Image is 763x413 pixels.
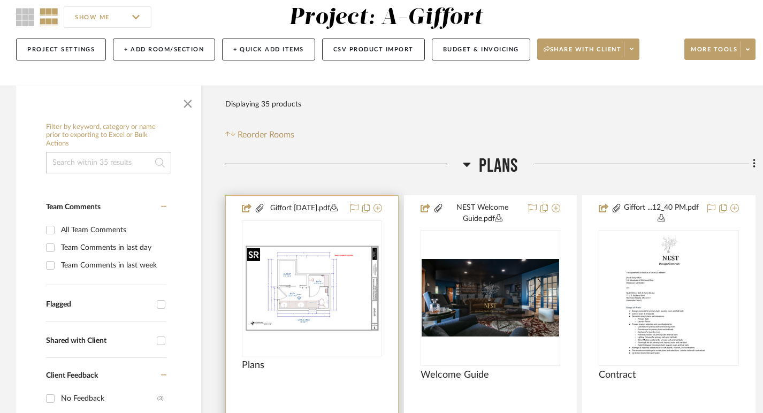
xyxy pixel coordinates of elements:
button: NEST Welcome Guide.pdf [444,202,522,225]
span: Contract [599,369,636,381]
button: Giffort ...12_40 PM.pdf [622,202,700,225]
img: Welcome Guide [422,259,560,336]
img: Plans [243,244,381,333]
button: + Quick Add Items [222,39,315,60]
button: Reorder Rooms [225,128,294,141]
img: Contract [622,231,716,365]
span: Reorder Rooms [238,128,294,141]
span: Plans [479,155,518,178]
div: No Feedback [61,390,157,407]
span: Plans [242,360,264,371]
button: Project Settings [16,39,106,60]
span: More tools [691,45,737,62]
button: Close [177,91,199,112]
button: Budget & Invoicing [432,39,530,60]
div: Shared with Client [46,336,151,346]
div: Team Comments in last day [61,239,164,256]
div: 0 [421,231,560,365]
button: Giffort [DATE].pdf [265,202,344,215]
button: CSV Product Import [322,39,425,60]
button: Share with client [537,39,640,60]
div: Team Comments in last week [61,257,164,274]
div: All Team Comments [61,221,164,239]
div: Project: A-Giffort [289,6,483,29]
div: 0 [242,221,381,356]
div: Displaying 35 products [225,94,301,115]
span: Team Comments [46,203,101,211]
span: Share with client [544,45,622,62]
div: (3) [157,390,164,407]
span: Client Feedback [46,372,98,379]
h6: Filter by keyword, category or name prior to exporting to Excel or Bulk Actions [46,123,171,148]
input: Search within 35 results [46,152,171,173]
span: Welcome Guide [421,369,489,381]
button: More tools [684,39,756,60]
button: + Add Room/Section [113,39,215,60]
div: Flagged [46,300,151,309]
